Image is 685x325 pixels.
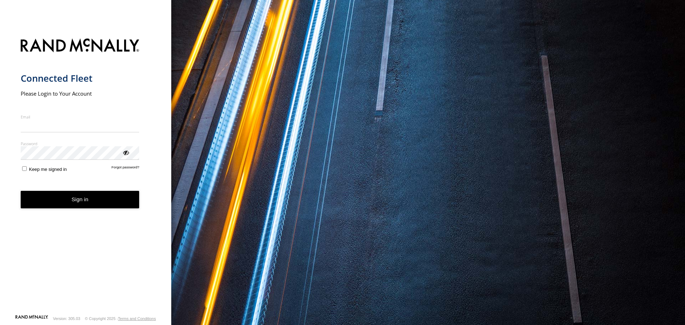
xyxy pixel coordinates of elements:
form: main [21,34,151,314]
label: Password [21,141,139,146]
div: ViewPassword [122,149,129,156]
a: Forgot password? [112,165,139,172]
button: Sign in [21,191,139,208]
a: Visit our Website [15,315,48,322]
h1: Connected Fleet [21,72,139,84]
input: Keep me signed in [22,166,27,171]
div: Version: 305.03 [53,316,80,321]
label: Email [21,114,139,120]
span: Keep me signed in [29,167,67,172]
div: © Copyright 2025 - [85,316,156,321]
img: Rand McNally [21,37,139,55]
a: Terms and Conditions [118,316,156,321]
h2: Please Login to Your Account [21,90,139,97]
